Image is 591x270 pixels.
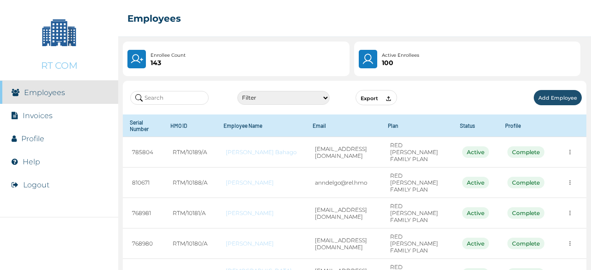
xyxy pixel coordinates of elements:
[151,52,186,59] p: Enrollee Count
[563,175,577,190] button: more
[130,91,209,105] input: Search
[306,114,381,137] th: Email
[163,168,217,198] td: RTM/10188/A
[123,137,163,168] td: 785804
[23,157,40,166] a: Help
[462,207,489,219] div: Active
[163,114,217,137] th: HMO ID
[563,236,577,251] button: more
[123,228,163,259] td: 768980
[362,53,375,66] img: User.4b94733241a7e19f64acd675af8f0752.svg
[381,168,453,198] td: RED [PERSON_NAME] FAMILY PLAN
[123,198,163,228] td: 768981
[123,114,163,137] th: Serial Number
[23,111,53,120] a: Invoices
[123,168,163,198] td: 810671
[462,238,489,249] div: Active
[306,228,381,259] td: [EMAIL_ADDRESS][DOMAIN_NAME]
[23,180,49,189] button: Logout
[226,149,296,156] a: [PERSON_NAME] Bahago
[151,59,186,66] p: 143
[226,210,296,216] a: [PERSON_NAME]
[507,207,544,219] div: Complete
[381,137,453,168] td: RED [PERSON_NAME] FAMILY PLAN
[163,198,217,228] td: RTM/10181/A
[36,9,82,55] img: Company
[356,90,397,105] button: Export
[507,146,544,158] div: Complete
[534,90,582,105] button: Add Employee
[381,198,453,228] td: RED [PERSON_NAME] FAMILY PLAN
[226,179,296,186] a: [PERSON_NAME]
[507,238,544,249] div: Complete
[130,53,143,66] img: UserPlus.219544f25cf47e120833d8d8fc4c9831.svg
[306,137,381,168] td: [EMAIL_ADDRESS][DOMAIN_NAME]
[127,13,181,24] h2: Employees
[381,114,453,137] th: Plan
[163,228,217,259] td: RTM/10180/A
[382,52,419,59] p: Active Enrollees
[306,198,381,228] td: [EMAIL_ADDRESS][DOMAIN_NAME]
[563,145,577,159] button: more
[462,146,489,158] div: Active
[453,114,498,137] th: Status
[41,60,78,71] p: RT COM
[382,59,419,66] p: 100
[9,247,109,261] img: RelianceHMO's Logo
[24,88,65,97] a: Employees
[507,177,544,188] div: Complete
[226,240,296,247] a: [PERSON_NAME]
[217,114,306,137] th: Employee Name
[21,134,44,143] a: Profile
[163,137,217,168] td: RTM/10189/A
[563,206,577,220] button: more
[498,114,554,137] th: Profile
[381,228,453,259] td: RED [PERSON_NAME] FAMILY PLAN
[462,177,489,188] div: Active
[306,168,381,198] td: anndelgo@rel.hmo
